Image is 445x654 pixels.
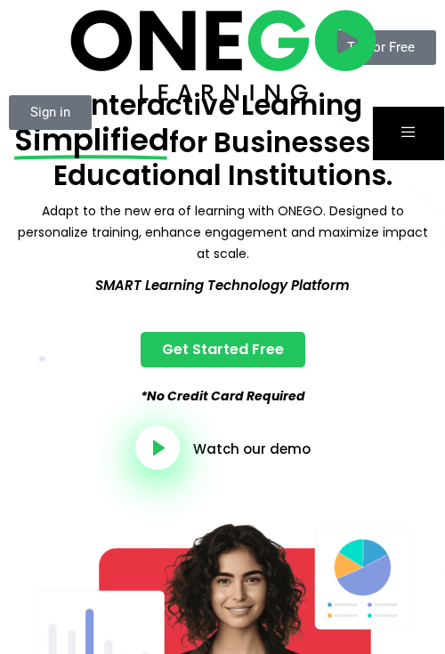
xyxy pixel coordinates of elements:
[13,274,432,297] p: SMART Learning Technology Platform
[135,425,180,470] a: video-button
[372,106,445,161] button: open-menu
[13,201,432,264] p: Adapt to the new era of learning with ONEGO. Designed to personalize training, enhance engagement...
[193,442,311,456] a: Watch our demo
[141,387,305,405] em: *No Credit Card Required
[141,332,305,367] a: Get Started Free
[162,343,284,357] span: Get Started Free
